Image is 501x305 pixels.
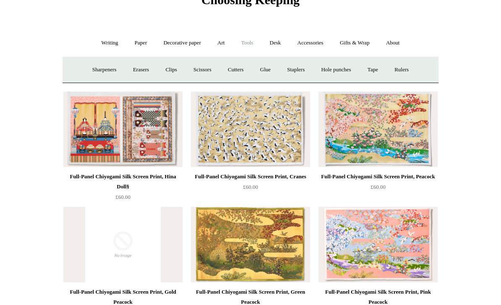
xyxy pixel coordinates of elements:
span: £60.00 [243,184,258,190]
a: Tape [360,59,386,81]
img: Full-Panel Chiyogami Silk Screen Print, Green Peacock [191,207,310,282]
a: Glue [253,59,278,81]
span: £60.00 [115,194,130,200]
div: Full-Panel Chiyogami Silk Screen Print, Cranes [193,172,308,182]
a: Full-Panel Chiyogami Silk Screen Print, Hina Doll§ Full-Panel Chiyogami Silk Screen Print, Hina D... [63,91,183,167]
a: Cutters [220,59,251,81]
a: Rulers [387,59,416,81]
a: Accessories [290,32,331,54]
img: Full-Panel Chiyogami Silk Screen Print, Hina Doll§ [63,91,183,167]
div: Full-Panel Chiyogami Silk Screen Print, Peacock [321,172,436,182]
a: About [378,32,407,54]
a: Erasers [125,59,157,81]
img: Full-Panel Chiyogami Silk Screen Print, Cranes [191,91,310,167]
a: Paper [127,32,155,54]
a: Full-Panel Chiyogami Silk Screen Print, Hina Doll§ £60.00 [63,172,183,206]
span: £60.00 [371,184,386,190]
a: Desk [262,32,289,54]
a: Hole punches [313,59,358,81]
div: Full-Panel Chiyogami Silk Screen Print, Hina Doll§ [65,172,180,192]
a: Writing [94,32,126,54]
a: Full-Panel Chiyogami Silk Screen Print, Peacock Full-Panel Chiyogami Silk Screen Print, Peacock [318,91,438,167]
a: Full-Panel Chiyogami Silk Screen Print, Pink Peacock Full-Panel Chiyogami Silk Screen Print, Pink... [318,207,438,282]
a: Full-Panel Chiyogami Silk Screen Print, Cranes £60.00 [191,172,310,206]
a: Gifts & Wrap [332,32,377,54]
a: Full-Panel Chiyogami Silk Screen Print, Green Peacock Full-Panel Chiyogami Silk Screen Print, Gre... [191,207,310,282]
a: Tools [234,32,261,54]
a: Art [210,32,232,54]
img: Full-Panel Chiyogami Silk Screen Print, Pink Peacock [318,207,438,282]
a: Scissors [186,59,219,81]
a: Full-Panel Chiyogami Silk Screen Print, Peacock £60.00 [318,172,438,206]
a: Full-Panel Chiyogami Silk Screen Print, Cranes Full-Panel Chiyogami Silk Screen Print, Cranes [191,91,310,167]
img: Full-Panel Chiyogami Silk Screen Print, Peacock [318,91,438,167]
a: Staplers [279,59,312,81]
img: no-image-2048-a2addb12_grande.gif [63,207,183,282]
a: Sharpeners [85,59,124,81]
a: Clips [158,59,184,81]
a: Decorative paper [156,32,209,54]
